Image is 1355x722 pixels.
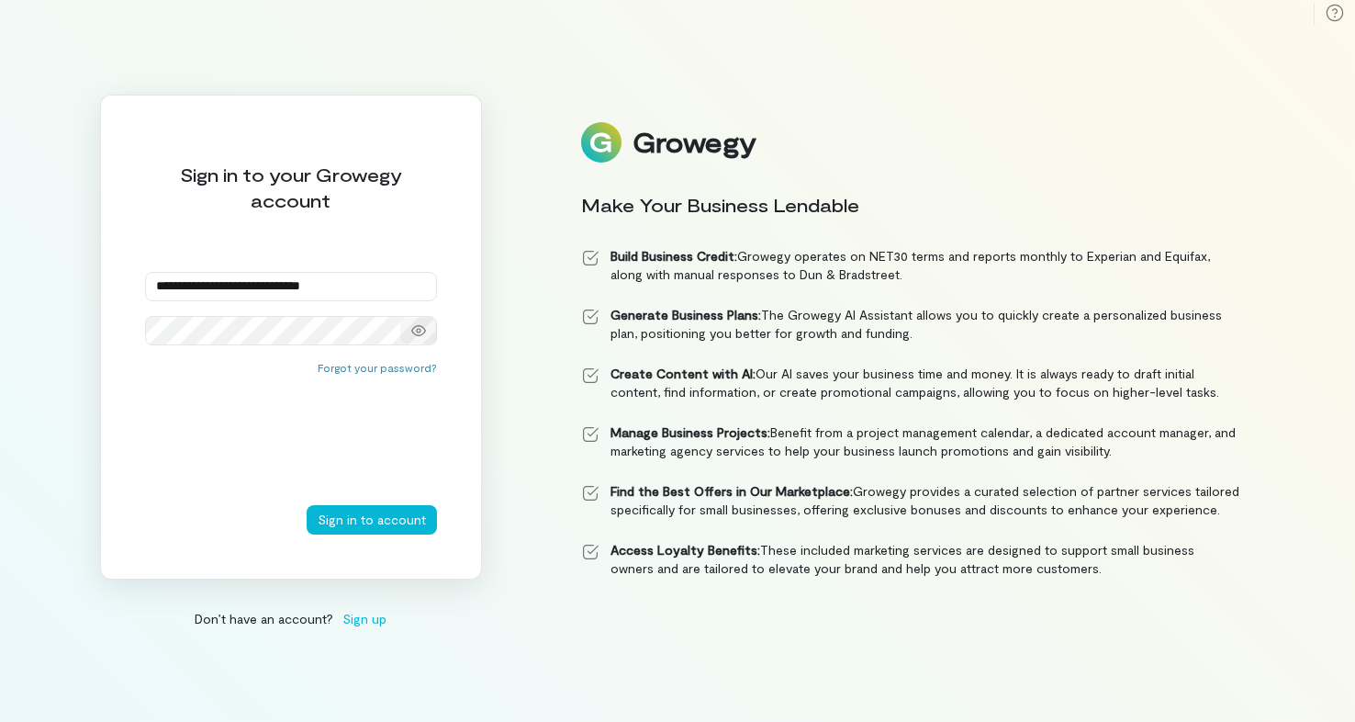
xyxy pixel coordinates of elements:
li: Growegy provides a curated selection of partner services tailored specifically for small business... [581,482,1240,519]
div: Growegy [633,127,756,158]
button: Sign in to account [307,505,437,535]
strong: Create Content with AI: [610,366,756,381]
span: Sign up [342,609,386,628]
strong: Manage Business Projects: [610,424,770,440]
li: Our AI saves your business time and money. It is always ready to draft initial content, find info... [581,365,1240,401]
div: Make Your Business Lendable [581,192,1240,218]
li: Growegy operates on NET30 terms and reports monthly to Experian and Equifax, along with manual re... [581,247,1240,284]
li: Benefit from a project management calendar, a dedicated account manager, and marketing agency ser... [581,423,1240,460]
li: These included marketing services are designed to support small business owners and are tailored ... [581,541,1240,578]
div: Sign in to your Growegy account [145,162,437,213]
button: Forgot your password? [318,360,437,375]
strong: Find the Best Offers in Our Marketplace: [610,483,853,499]
strong: Access Loyalty Benefits: [610,542,760,558]
strong: Generate Business Plans: [610,307,761,322]
li: The Growegy AI Assistant allows you to quickly create a personalized business plan, positioning y... [581,306,1240,343]
strong: Build Business Credit: [610,248,737,264]
img: Logo [581,122,622,163]
div: Don’t have an account? [100,609,482,628]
